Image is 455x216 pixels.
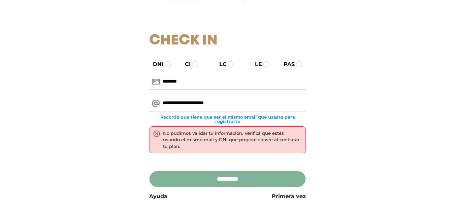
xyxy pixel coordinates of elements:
label: CI [179,60,191,68]
label: PAS [278,60,295,68]
div: No pudimos validar tu información. Verificá que estés usando el mismo mail y DNI que proporcionas... [163,130,302,150]
label: LC [213,60,227,68]
label: DNI [147,60,163,68]
label: LE [249,60,262,68]
a: Ayuda [149,192,167,200]
a: Primera vez [272,192,306,200]
small: Recordá que tiene que ser el mismo email que usaste para registrarte [149,115,306,124]
h1: Check In [149,32,306,49]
